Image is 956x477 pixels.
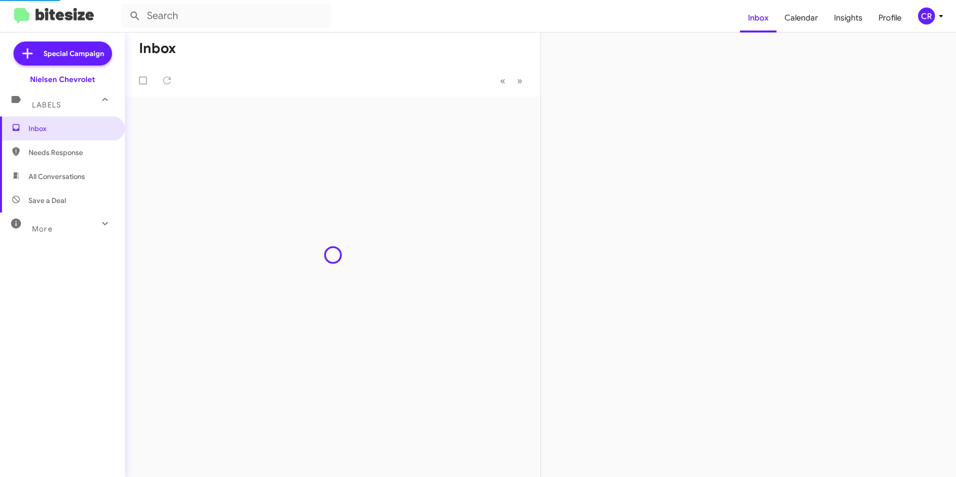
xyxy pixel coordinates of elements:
input: Search [121,4,331,28]
a: Inbox [740,3,776,32]
a: Calendar [776,3,826,32]
button: Previous [494,70,511,91]
span: All Conversations [28,171,85,181]
span: « [500,74,505,87]
span: More [32,224,52,233]
button: Next [511,70,528,91]
button: CR [909,7,945,24]
span: Special Campaign [43,48,104,58]
span: Labels [32,100,61,109]
span: Needs Response [28,147,113,157]
span: Save a Deal [28,195,66,205]
span: » [517,74,522,87]
div: Nielsen Chevrolet [30,74,95,84]
a: Profile [870,3,909,32]
nav: Page navigation example [494,70,528,91]
a: Insights [826,3,870,32]
span: Inbox [28,123,113,133]
a: Special Campaign [13,41,112,65]
h1: Inbox [139,40,176,56]
div: CR [918,7,935,24]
